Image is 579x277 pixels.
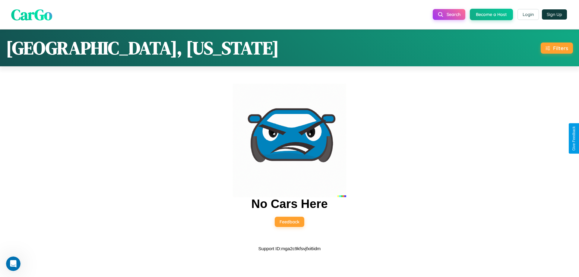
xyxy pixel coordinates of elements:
span: Search [447,12,460,17]
h2: No Cars Here [251,197,327,211]
button: Sign Up [542,9,567,20]
button: Search [433,9,465,20]
button: Login [517,9,539,20]
span: CarGo [11,4,52,25]
h1: [GEOGRAPHIC_DATA], [US_STATE] [6,36,279,60]
button: Filters [541,42,573,54]
button: Become a Host [470,9,513,20]
iframe: Intercom live chat [6,257,21,271]
div: Give Feedback [572,126,576,151]
div: Filters [553,45,568,51]
p: Support ID: mga2c9kfsvjfxi6idm [258,244,321,253]
img: car [233,84,346,197]
button: Feedback [275,217,304,227]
